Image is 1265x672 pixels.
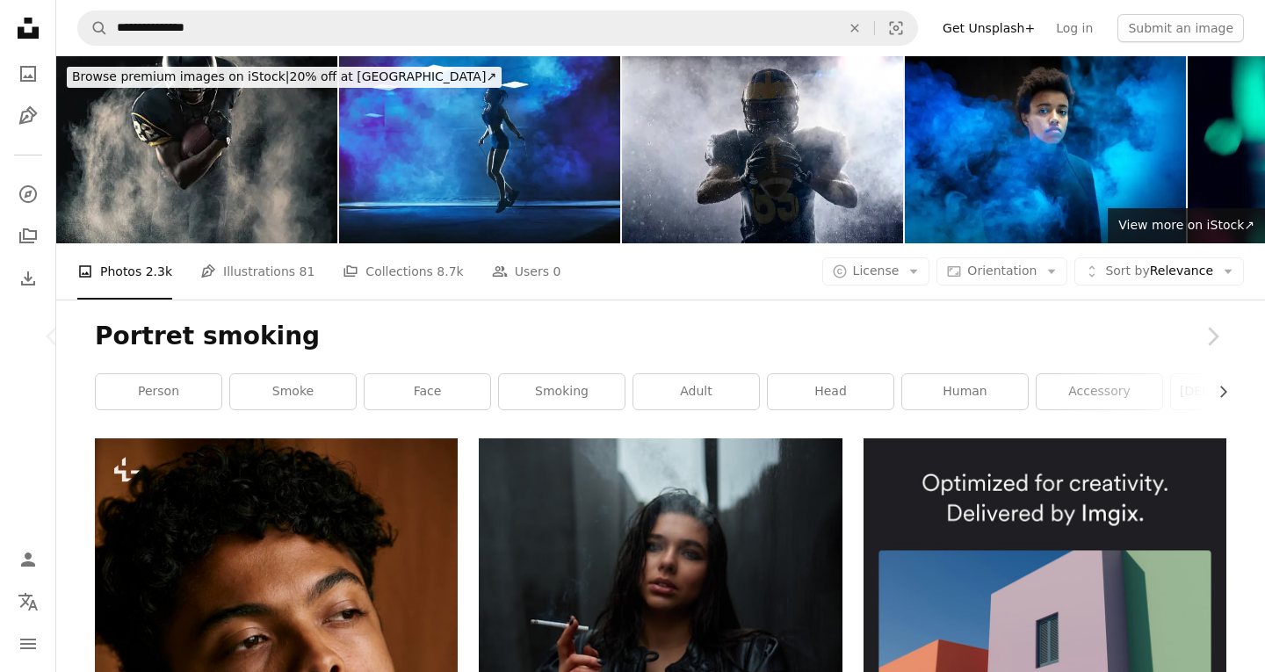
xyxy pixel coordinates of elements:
a: accessory [1037,374,1162,409]
a: person [96,374,221,409]
img: Athletic woman using skipping rope. [339,56,620,243]
button: Menu [11,626,46,661]
span: Sort by [1105,264,1149,278]
a: face [365,374,490,409]
a: Photos [11,56,46,91]
span: 81 [300,262,315,281]
a: Explore [11,177,46,212]
a: Illustrations [11,98,46,134]
button: Clear [835,11,874,45]
a: Collections 8.7k [343,243,463,300]
span: Browse premium images on iStock | [72,69,289,83]
a: Get Unsplash+ [932,14,1045,42]
button: Sort byRelevance [1074,257,1244,285]
span: 8.7k [437,262,463,281]
span: 0 [553,262,560,281]
a: head [768,374,893,409]
button: Visual search [875,11,917,45]
button: License [822,257,930,285]
a: smoking [499,374,625,409]
a: Browse premium images on iStock|20% off at [GEOGRAPHIC_DATA]↗ [56,56,512,98]
img: Portrait of a Young Woman With a Blue Smoke Bomb [905,56,1186,243]
button: Language [11,584,46,619]
a: Illustrations 81 [200,243,314,300]
span: License [853,264,900,278]
a: View more on iStock↗ [1108,208,1265,243]
span: Orientation [967,264,1037,278]
a: Next [1160,252,1265,421]
img: Football Player [56,56,337,243]
span: View more on iStock ↗ [1118,218,1254,232]
button: Submit an image [1117,14,1244,42]
a: human [902,374,1028,409]
img: American football player in a haze and rain on black background. Portrait [622,56,903,243]
a: Log in / Sign up [11,542,46,577]
a: Users 0 [492,243,561,300]
a: smoke [230,374,356,409]
span: Relevance [1105,263,1213,280]
form: Find visuals sitewide [77,11,918,46]
a: Log in [1045,14,1103,42]
a: adult [633,374,759,409]
button: Search Unsplash [78,11,108,45]
a: Collections [11,219,46,254]
span: 20% off at [GEOGRAPHIC_DATA] ↗ [72,69,496,83]
h1: Portret smoking [95,321,1226,352]
button: Orientation [936,257,1067,285]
